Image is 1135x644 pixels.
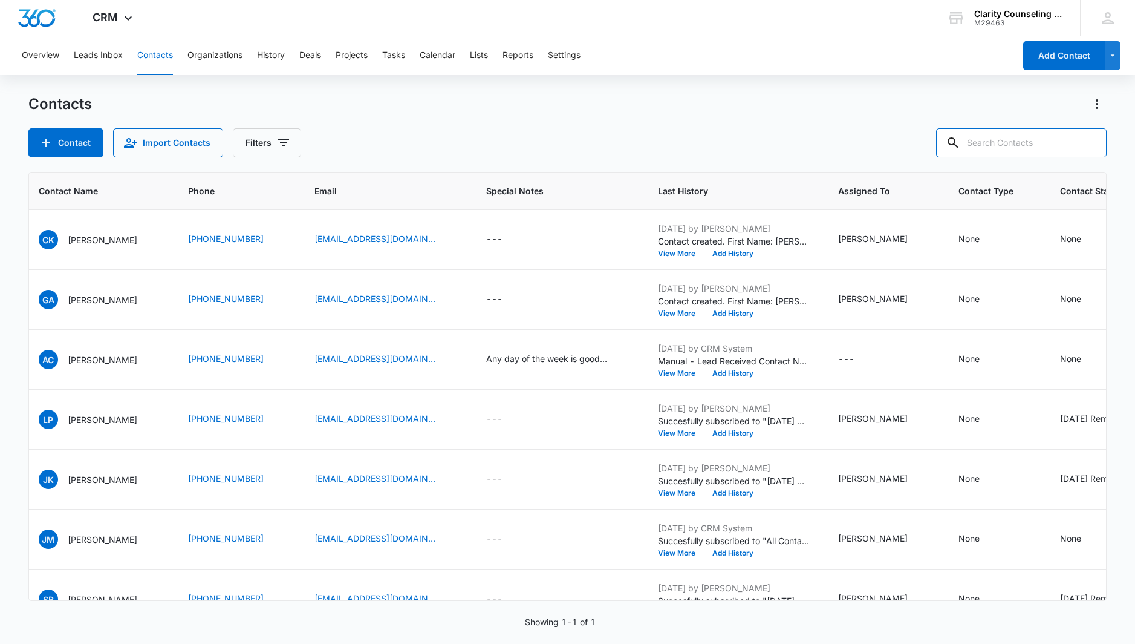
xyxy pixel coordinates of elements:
[188,592,285,606] div: Phone - (910) 550-6903 - Select to Edit Field
[958,472,1001,487] div: Contact Type - None - Select to Edit Field
[658,430,704,437] button: View More
[658,295,809,307] p: Contact created. First Name: [PERSON_NAME] Last Name: [PERSON_NAME] Phone: [PHONE_NUMBER] Email: ...
[658,462,809,475] p: [DATE] by [PERSON_NAME]
[838,185,912,197] span: Assigned To
[958,532,980,545] div: None
[233,128,301,157] button: Filters
[548,36,581,75] button: Settings
[838,352,876,367] div: Assigned To - - Select to Edit Field
[28,95,92,113] h1: Contacts
[314,472,457,487] div: Email - cubanesis@gmail.com - Select to Edit Field
[1060,532,1103,547] div: Contact Status - None - Select to Edit Field
[486,185,611,197] span: Special Notes
[470,36,488,75] button: Lists
[314,352,457,367] div: Email - andywclymer@gmail.com - Select to Edit Field
[22,36,59,75] button: Overview
[39,185,141,197] span: Contact Name
[974,19,1062,27] div: account id
[188,532,264,545] a: [PHONE_NUMBER]
[74,36,123,75] button: Leads Inbox
[314,292,435,305] a: [EMAIL_ADDRESS][DOMAIN_NAME]
[658,402,809,415] p: [DATE] by [PERSON_NAME]
[838,472,929,487] div: Assigned To - Morgan DiGirolamo - Select to Edit Field
[486,592,524,606] div: Special Notes - - Select to Edit Field
[336,36,368,75] button: Projects
[314,232,435,245] a: [EMAIL_ADDRESS][DOMAIN_NAME]
[188,412,285,427] div: Phone - (910) 617-6012 - Select to Edit Field
[486,532,524,547] div: Special Notes - - Select to Edit Field
[188,292,264,305] a: [PHONE_NUMBER]
[704,370,762,377] button: Add History
[658,582,809,594] p: [DATE] by [PERSON_NAME]
[658,594,809,607] p: Succesfully subscribed to "[DATE] Reminder".
[958,292,980,305] div: None
[838,292,929,307] div: Assigned To - Morgan DiGirolamo - Select to Edit Field
[314,412,435,425] a: [EMAIL_ADDRESS][DOMAIN_NAME]
[314,352,435,365] a: [EMAIL_ADDRESS][DOMAIN_NAME]
[314,532,457,547] div: Email - juliaannemallozzi@gmail.com - Select to Edit Field
[68,294,137,306] p: [PERSON_NAME]
[486,352,629,367] div: Special Notes - Any day of the week is good, preferably after 2. - Select to Edit Field
[486,592,502,606] div: ---
[958,352,980,365] div: None
[704,550,762,557] button: Add History
[314,472,435,485] a: [EMAIL_ADDRESS][DOMAIN_NAME]
[525,616,596,628] p: Showing 1-1 of 1
[838,352,854,367] div: ---
[658,522,809,534] p: [DATE] by CRM System
[958,592,980,605] div: None
[188,352,285,367] div: Phone - (919) 273-4006 - Select to Edit Field
[1060,292,1103,307] div: Contact Status - None - Select to Edit Field
[838,292,908,305] div: [PERSON_NAME]
[958,232,980,245] div: None
[486,532,502,547] div: ---
[936,128,1107,157] input: Search Contacts
[838,412,929,427] div: Assigned To - Morgan DiGirolamo - Select to Edit Field
[39,410,58,429] span: LP
[658,370,704,377] button: View More
[257,36,285,75] button: History
[188,592,264,605] a: [PHONE_NUMBER]
[299,36,321,75] button: Deals
[188,232,285,247] div: Phone - (703) 675-6786 - Select to Edit Field
[39,350,58,369] span: AC
[1060,352,1081,365] div: None
[382,36,405,75] button: Tasks
[958,412,1001,427] div: Contact Type - None - Select to Edit Field
[39,590,159,609] div: Contact Name - Steve Benjamin - Select to Edit Field
[314,185,440,197] span: Email
[39,530,58,549] span: JM
[658,342,809,355] p: [DATE] by CRM System
[68,413,137,426] p: [PERSON_NAME]
[486,232,524,247] div: Special Notes - - Select to Edit Field
[28,128,103,157] button: Add Contact
[658,222,809,235] p: [DATE] by [PERSON_NAME]
[486,412,502,427] div: ---
[502,36,533,75] button: Reports
[314,592,435,605] a: [EMAIL_ADDRESS][DOMAIN_NAME]
[68,473,137,486] p: [PERSON_NAME]
[486,472,524,487] div: Special Notes - - Select to Edit Field
[958,352,1001,367] div: Contact Type - None - Select to Edit Field
[1023,41,1105,70] button: Add Contact
[39,290,58,309] span: GA
[420,36,455,75] button: Calendar
[704,250,762,257] button: Add History
[838,232,908,245] div: [PERSON_NAME]
[188,352,264,365] a: [PHONE_NUMBER]
[1087,94,1107,114] button: Actions
[958,232,1001,247] div: Contact Type - None - Select to Edit Field
[838,592,929,606] div: Assigned To - Morgan DiGirolamo - Select to Edit Field
[658,282,809,295] p: [DATE] by [PERSON_NAME]
[93,11,118,24] span: CRM
[187,36,242,75] button: Organizations
[39,350,159,369] div: Contact Name - Andy Clymer - Select to Edit Field
[188,292,285,307] div: Phone - (910) 795-5547 - Select to Edit Field
[658,550,704,557] button: View More
[658,310,704,317] button: View More
[39,590,58,609] span: SB
[188,185,268,197] span: Phone
[68,353,137,366] p: [PERSON_NAME]
[658,235,809,248] p: Contact created. First Name: [PERSON_NAME] Last Name: [PERSON_NAME] Phone: [PHONE_NUMBER] Email: ...
[658,185,792,197] span: Last History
